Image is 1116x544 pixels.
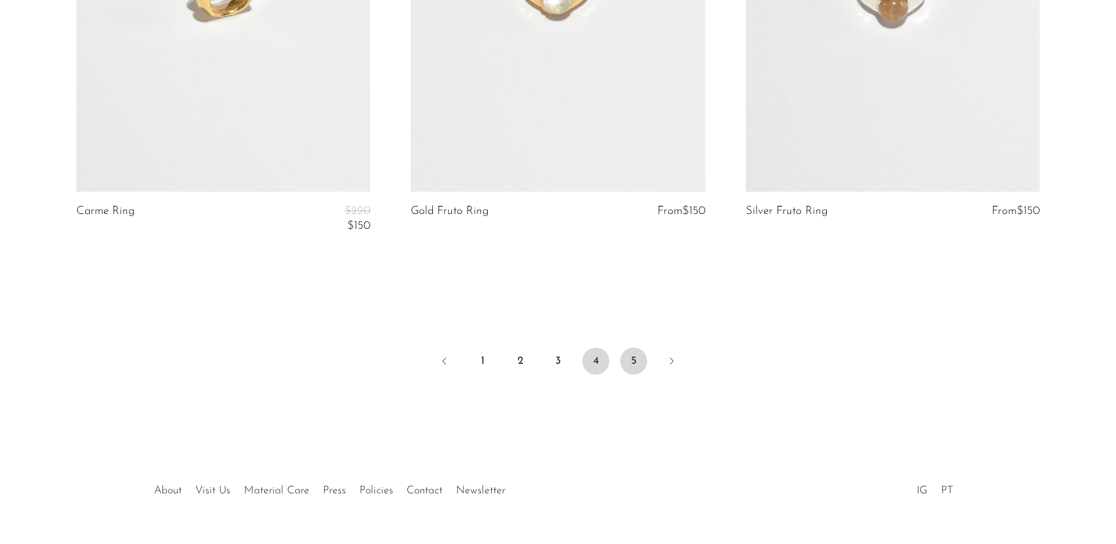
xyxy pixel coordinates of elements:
a: Press [323,485,346,496]
span: $220 [345,205,370,217]
a: 2 [507,348,534,375]
a: About [154,485,182,496]
a: PT [941,485,953,496]
a: Carme Ring [76,205,134,233]
a: 3 [544,348,572,375]
span: $150 [682,205,705,217]
span: $150 [347,220,370,232]
a: 5 [620,348,647,375]
a: IG [917,485,928,496]
div: From [960,205,1040,217]
a: Visit Us [195,485,230,496]
ul: Quick links [147,474,512,500]
a: Silver Fruto Ring [746,205,828,217]
a: Previous [431,348,458,377]
span: 4 [582,348,609,375]
a: Policies [359,485,393,496]
a: Contact [407,485,442,496]
div: From [625,205,705,217]
span: $150 [1017,205,1040,217]
a: Gold Fruto Ring [411,205,488,217]
a: 1 [469,348,496,375]
a: Next [658,348,685,377]
ul: Social Medias [910,474,960,500]
a: Material Care [244,485,309,496]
